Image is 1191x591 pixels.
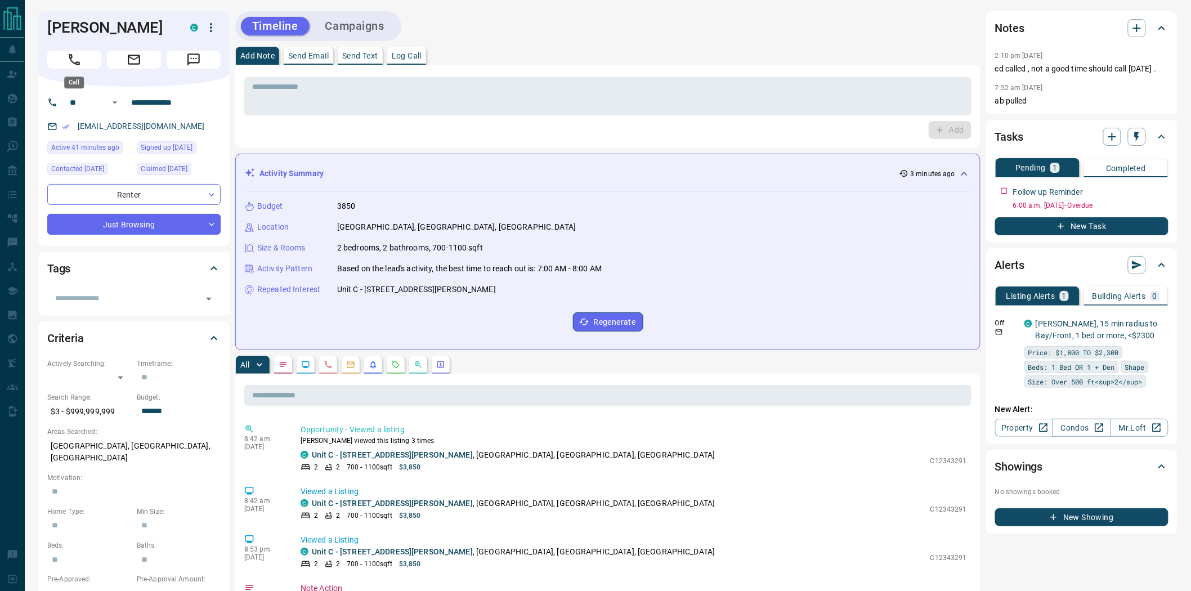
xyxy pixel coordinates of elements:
[301,424,967,436] p: Opportunity - Viewed a listing
[47,163,131,178] div: Thu Aug 14 2025
[1053,419,1111,437] a: Condos
[257,242,306,254] p: Size & Rooms
[301,499,308,507] div: condos.ca
[342,52,378,60] p: Send Text
[137,163,221,178] div: Thu Aug 14 2025
[995,95,1168,107] p: ab pulled
[51,163,104,174] span: Contacted [DATE]
[995,487,1168,497] p: No showings booked
[436,360,445,369] svg: Agent Actions
[337,263,602,275] p: Based on the lead's activity, the best time to reach out is: 7:00 AM - 8:00 AM
[288,52,329,60] p: Send Email
[337,200,356,212] p: 3850
[137,359,221,369] p: Timeframe:
[312,450,473,459] a: Unit C - [STREET_ADDRESS][PERSON_NAME]
[995,328,1003,336] svg: Email
[47,402,131,421] p: $3 - $999,999,999
[930,504,967,514] p: C12343291
[336,462,340,472] p: 2
[47,214,221,235] div: Just Browsing
[257,263,312,275] p: Activity Pattern
[301,486,967,498] p: Viewed a Listing
[911,169,955,179] p: 3 minutes ago
[301,548,308,556] div: condos.ca
[337,242,483,254] p: 2 bedrooms, 2 bathrooms, 700-1100 sqft
[301,534,967,546] p: Viewed a Listing
[995,15,1168,42] div: Notes
[1028,361,1115,373] span: Beds: 1 Bed OR 1 + Den
[201,291,217,307] button: Open
[995,52,1043,60] p: 2:10 pm [DATE]
[47,507,131,517] p: Home Type:
[337,284,496,295] p: Unit C - [STREET_ADDRESS][PERSON_NAME]
[279,360,288,369] svg: Notes
[62,123,70,131] svg: Email Verified
[995,123,1168,150] div: Tasks
[314,462,318,472] p: 2
[137,540,221,550] p: Baths:
[47,392,131,402] p: Search Range:
[257,221,289,233] p: Location
[995,128,1023,146] h2: Tasks
[995,84,1043,92] p: 7:52 am [DATE]
[1036,319,1158,340] a: [PERSON_NAME], 15 min radius to Bay/Front, 1 bed or more, <$2300
[573,312,643,332] button: Regenerate
[995,508,1168,526] button: New Showing
[244,443,284,451] p: [DATE]
[137,392,221,402] p: Budget:
[167,51,221,69] span: Message
[241,17,310,35] button: Timeline
[47,473,221,483] p: Motivation:
[244,505,284,513] p: [DATE]
[108,96,122,109] button: Open
[314,17,396,35] button: Campaigns
[414,360,423,369] svg: Opportunities
[1125,361,1145,373] span: Shape
[1013,186,1083,198] p: Follow up Reminder
[314,511,318,521] p: 2
[244,553,284,561] p: [DATE]
[995,458,1043,476] h2: Showings
[336,559,340,569] p: 2
[399,559,421,569] p: $3,850
[324,360,333,369] svg: Calls
[47,19,173,37] h1: [PERSON_NAME]
[47,325,221,352] div: Criteria
[1013,200,1168,211] p: 6:00 a.m. [DATE] - Overdue
[1111,419,1168,437] a: Mr.Loft
[995,419,1053,437] a: Property
[257,284,320,295] p: Repeated Interest
[995,63,1168,75] p: cd called , not a good time should call [DATE] .
[995,256,1024,274] h2: Alerts
[1153,292,1157,300] p: 0
[141,163,187,174] span: Claimed [DATE]
[337,221,576,233] p: [GEOGRAPHIC_DATA], [GEOGRAPHIC_DATA], [GEOGRAPHIC_DATA]
[995,404,1168,415] p: New Alert:
[369,360,378,369] svg: Listing Alerts
[47,259,70,277] h2: Tags
[347,462,392,472] p: 700 - 1100 sqft
[1106,164,1146,172] p: Completed
[1024,320,1032,328] div: condos.ca
[47,359,131,369] p: Actively Searching:
[312,499,473,508] a: Unit C - [STREET_ADDRESS][PERSON_NAME]
[301,436,967,446] p: [PERSON_NAME] viewed this listing 3 times
[930,456,967,466] p: C12343291
[312,498,715,509] p: , [GEOGRAPHIC_DATA], [GEOGRAPHIC_DATA], [GEOGRAPHIC_DATA]
[51,142,119,153] span: Active 41 minutes ago
[314,559,318,569] p: 2
[995,318,1018,328] p: Off
[1028,347,1119,358] span: Price: $1,800 TO $2,300
[259,168,324,180] p: Activity Summary
[347,559,392,569] p: 700 - 1100 sqft
[244,545,284,553] p: 8:53 pm
[346,360,355,369] svg: Emails
[240,52,275,60] p: Add Note
[47,329,84,347] h2: Criteria
[137,574,221,584] p: Pre-Approval Amount:
[1006,292,1055,300] p: Listing Alerts
[47,184,221,205] div: Renter
[190,24,198,32] div: condos.ca
[336,511,340,521] p: 2
[1028,376,1143,387] span: Size: Over 500 ft<sup>2</sup>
